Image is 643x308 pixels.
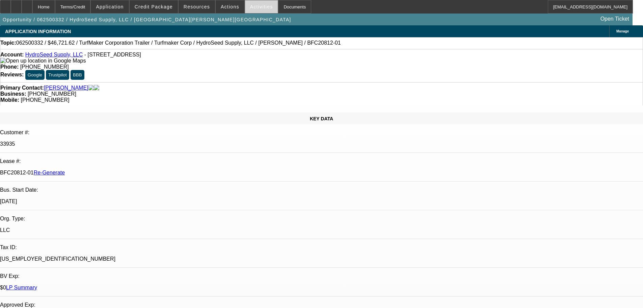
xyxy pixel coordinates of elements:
strong: Mobile: [0,97,19,103]
span: [PHONE_NUMBER] [20,64,69,70]
a: HydroSeed Supply, LLC [25,52,83,57]
button: BBB [71,70,84,80]
a: View Google Maps [0,58,86,64]
button: Trustpilot [46,70,69,80]
a: LP Summary [6,285,37,290]
a: Re-Generate [34,170,65,175]
span: Activities [250,4,273,9]
strong: Topic: [0,40,16,46]
strong: Account: [0,52,24,57]
span: Application [96,4,124,9]
span: [PHONE_NUMBER] [28,91,76,97]
strong: Primary Contact: [0,85,44,91]
strong: Reviews: [0,72,24,77]
span: Actions [221,4,239,9]
img: linkedin-icon.png [94,85,99,91]
strong: Business: [0,91,26,97]
strong: Phone: [0,64,19,70]
span: Opportunity / 062500332 / HydroSeed Supply, LLC / [GEOGRAPHIC_DATA][PERSON_NAME][GEOGRAPHIC_DATA] [3,17,291,22]
button: Resources [179,0,215,13]
button: Google [25,70,45,80]
button: Application [91,0,129,13]
span: Resources [184,4,210,9]
button: Activities [245,0,278,13]
button: Credit Package [130,0,178,13]
span: Manage [616,29,629,33]
span: APPLICATION INFORMATION [5,29,71,34]
span: 062500332 / $46,721.62 / TurfMaker Corporation Trailer / Turfmaker Corp / HydroSeed Supply, LLC /... [16,40,341,46]
a: Open Ticket [598,13,632,25]
button: Actions [216,0,244,13]
span: - [STREET_ADDRESS] [84,52,141,57]
img: facebook-icon.png [88,85,94,91]
img: Open up location in Google Maps [0,58,86,64]
a: [PERSON_NAME] [44,85,88,91]
span: [PHONE_NUMBER] [21,97,69,103]
span: KEY DATA [310,116,333,121]
span: Credit Package [135,4,173,9]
